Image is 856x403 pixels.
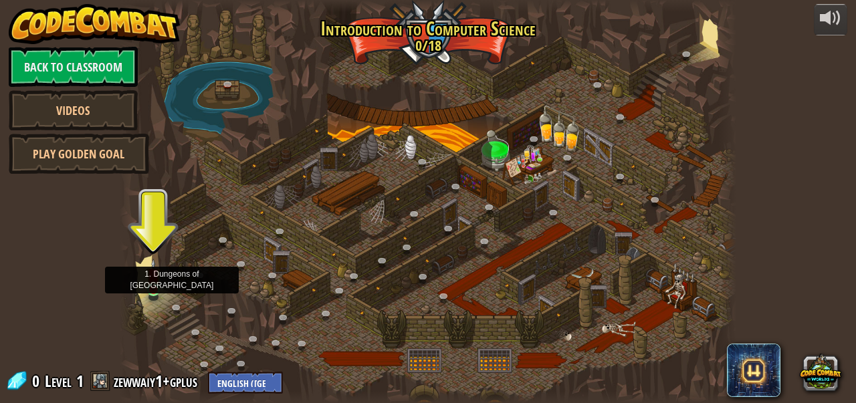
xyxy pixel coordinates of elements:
a: Back to Classroom [9,47,138,87]
a: Videos [9,90,138,130]
span: 1 [76,370,84,392]
img: CodeCombat - Learn how to code by playing a game [9,4,180,44]
span: Level [45,370,72,392]
span: 0 [32,370,43,392]
a: zewwaiy1+gplus [114,370,201,392]
a: Play Golden Goal [9,134,149,174]
img: level-banner-unstarted.png [146,259,160,291]
button: Adjust volume [814,4,847,35]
